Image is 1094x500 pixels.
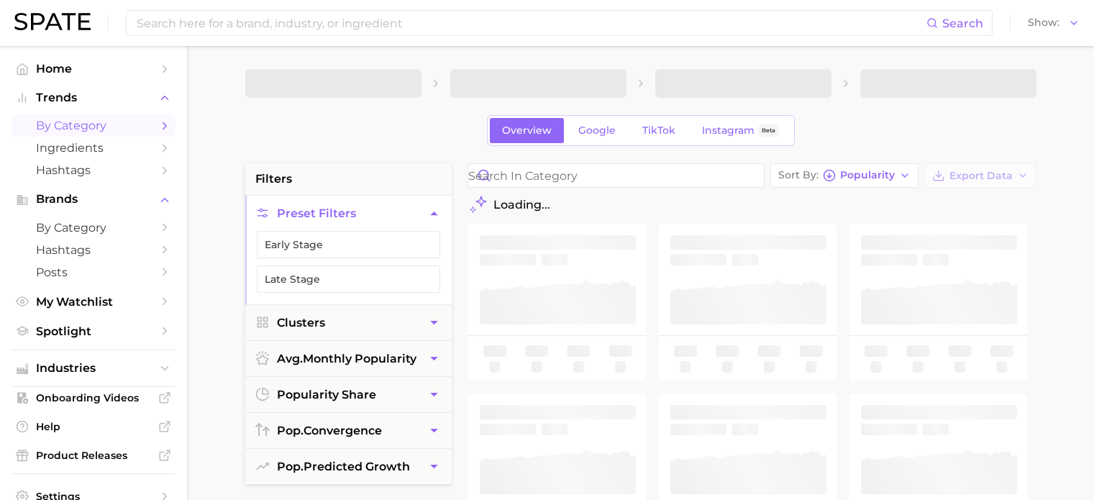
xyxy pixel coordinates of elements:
[36,163,151,177] span: Hashtags
[36,391,151,404] span: Onboarding Videos
[493,198,550,212] span: Loading...
[245,413,452,448] button: pop.convergence
[12,291,176,313] a: My Watchlist
[277,424,382,437] span: convergence
[36,295,151,309] span: My Watchlist
[12,114,176,137] a: by Category
[840,171,895,179] span: Popularity
[12,358,176,379] button: Industries
[566,118,628,143] a: Google
[12,416,176,437] a: Help
[36,119,151,132] span: by Category
[642,124,675,137] span: TikTok
[12,188,176,210] button: Brands
[12,445,176,466] a: Product Releases
[257,265,440,293] button: Late Stage
[36,420,151,433] span: Help
[502,124,552,137] span: Overview
[12,58,176,80] a: Home
[630,118,688,143] a: TikTok
[12,261,176,283] a: Posts
[36,243,151,257] span: Hashtags
[578,124,616,137] span: Google
[277,352,303,365] abbr: average
[257,231,440,258] button: Early Stage
[778,171,819,179] span: Sort By
[277,460,410,473] span: predicted growth
[490,118,564,143] a: Overview
[12,239,176,261] a: Hashtags
[942,17,983,30] span: Search
[702,124,755,137] span: Instagram
[1028,19,1059,27] span: Show
[14,13,91,30] img: SPATE
[12,137,176,159] a: Ingredients
[36,449,151,462] span: Product Releases
[245,196,452,231] button: Preset Filters
[36,362,151,375] span: Industries
[245,377,452,412] button: popularity share
[277,460,304,473] abbr: popularity index
[12,387,176,409] a: Onboarding Videos
[12,320,176,342] a: Spotlight
[12,87,176,109] button: Trends
[36,91,151,104] span: Trends
[277,352,416,365] span: monthly popularity
[36,324,151,338] span: Spotlight
[12,159,176,181] a: Hashtags
[36,193,151,206] span: Brands
[949,170,1013,182] span: Export Data
[924,163,1036,188] button: Export Data
[468,164,764,187] input: Search in category
[12,217,176,239] a: by Category
[277,424,304,437] abbr: popularity index
[36,221,151,235] span: by Category
[255,171,292,188] span: filters
[1024,14,1083,32] button: Show
[277,206,356,220] span: Preset Filters
[245,449,452,484] button: pop.predicted growth
[36,141,151,155] span: Ingredients
[770,163,918,188] button: Sort ByPopularity
[36,62,151,76] span: Home
[277,388,376,401] span: popularity share
[36,265,151,279] span: Posts
[245,305,452,340] button: Clusters
[245,341,452,376] button: avg.monthly popularity
[690,118,792,143] a: InstagramBeta
[277,316,325,329] span: Clusters
[762,124,775,137] span: Beta
[135,11,926,35] input: Search here for a brand, industry, or ingredient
